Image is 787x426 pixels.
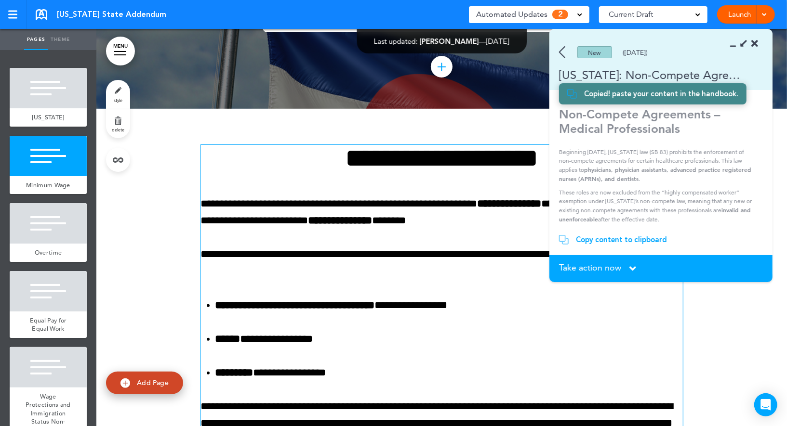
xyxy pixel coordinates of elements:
[584,89,738,99] div: Copied! paste your content in the handbook.
[24,29,48,50] a: Pages
[374,37,418,46] span: Last updated:
[567,89,577,99] img: copy.svg
[559,235,569,245] img: copy.svg
[374,38,509,45] div: —
[609,8,653,21] span: Current Draft
[754,393,777,416] div: Open Intercom Messenger
[559,166,751,182] strong: physicians, physician assistants, advanced practice registered nurses (APRNs), and dentists
[552,10,568,19] span: 2
[559,188,756,224] p: These roles are now excluded from the “highly compensated worker” exemption under [US_STATE]’s no...
[10,108,87,127] a: [US_STATE]
[559,107,720,136] strong: Non-Compete Agreements – Medical Professionals
[10,244,87,262] a: Overtime
[120,378,130,388] img: add.svg
[106,109,130,138] a: delete
[30,316,67,333] span: Equal Pay for Equal Work
[559,46,565,58] img: back.svg
[10,176,87,194] a: Minimum Wage
[623,49,648,56] div: ([DATE])
[486,37,509,46] span: [DATE]
[106,80,130,109] a: style
[32,113,65,121] span: [US_STATE]
[549,67,745,83] div: [US_STATE]: Non-Compete Agreements – Medical Professionals
[559,263,621,272] span: Take action now
[10,311,87,338] a: Equal Pay for Equal Work
[106,37,135,65] a: MENU
[35,248,62,257] span: Overtime
[476,8,547,21] span: Automated Updates
[26,181,70,189] span: Minimum Wage
[137,378,169,387] span: Add Page
[48,29,72,50] a: Theme
[57,9,166,20] span: [US_STATE] State Addendum
[106,372,183,394] a: Add Page
[724,5,755,24] a: Launch
[576,235,667,245] div: Copy content to clipboard
[559,148,756,183] p: Beginning [DATE], [US_STATE] law (SB 83) prohibits the enforcement of non-compete agreements for ...
[420,37,479,46] span: [PERSON_NAME]
[112,127,124,132] span: delete
[114,97,122,103] span: style
[577,46,612,58] div: New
